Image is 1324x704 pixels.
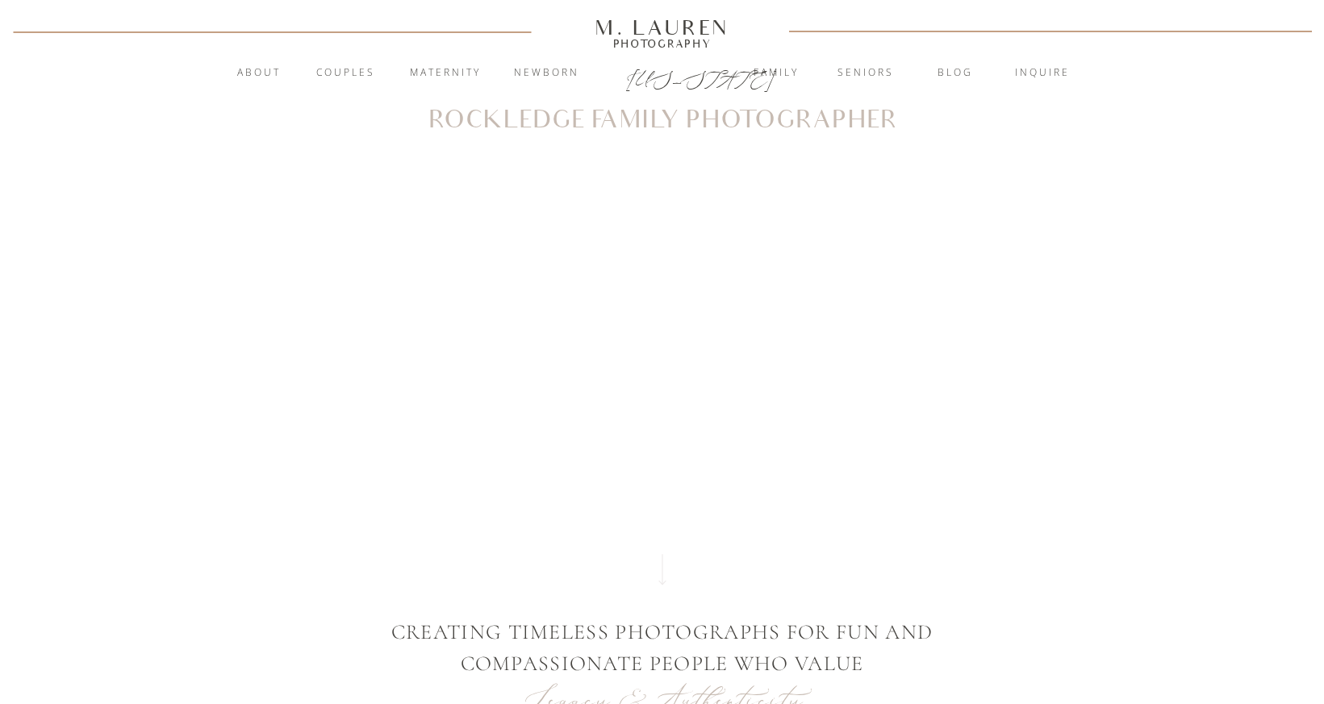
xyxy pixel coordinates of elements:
[402,65,489,81] a: Maternity
[303,65,390,81] a: Couples
[608,535,718,549] a: View Gallery
[503,65,591,81] a: Newborn
[999,65,1086,81] a: inquire
[329,616,996,680] p: CREATING TIMELESS PHOTOGRAPHS FOR Fun AND COMPASSIONATE PEOPLE WHO VALUE
[228,65,290,81] a: About
[912,65,999,81] a: blog
[428,109,898,132] h1: Rockledge Family Photographer
[588,40,737,48] a: Photography
[822,65,909,81] a: Seniors
[626,66,700,85] a: [US_STATE]
[733,65,820,81] a: Family
[547,19,778,36] a: M. Lauren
